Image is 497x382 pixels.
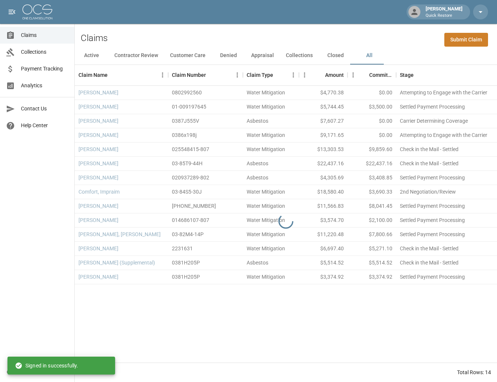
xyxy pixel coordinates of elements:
button: All [352,47,386,65]
div: Claim Number [168,65,243,85]
div: [PERSON_NAME] [423,5,466,19]
button: Sort [206,70,216,80]
div: dynamic tabs [75,47,497,65]
button: Menu [157,69,168,81]
button: Appraisal [245,47,280,65]
h2: Claims [81,33,108,44]
button: Menu [348,69,359,81]
span: Payment Tracking [21,65,68,73]
button: Contractor Review [108,47,164,65]
div: Claim Number [172,65,206,85]
div: Claim Name [78,65,108,85]
button: Sort [315,70,325,80]
span: Collections [21,48,68,56]
button: Menu [288,69,299,81]
button: Sort [359,70,369,80]
div: Claim Type [247,65,273,85]
div: Signed in successfully. [15,359,78,372]
button: Closed [319,47,352,65]
button: Collections [280,47,319,65]
button: Menu [299,69,310,81]
button: open drawer [4,4,19,19]
div: Amount [299,65,348,85]
p: Quick Restore [426,13,463,19]
div: © 2025 One Claim Solution [7,368,68,376]
img: ocs-logo-white-transparent.png [22,4,52,19]
button: Sort [273,70,284,80]
button: Customer Care [164,47,212,65]
div: Committed Amount [348,65,396,85]
span: Contact Us [21,105,68,113]
button: Sort [414,70,424,80]
button: Denied [212,47,245,65]
button: Active [75,47,108,65]
div: Claim Type [243,65,299,85]
div: Claim Name [75,65,168,85]
div: Stage [400,65,414,85]
button: Menu [232,69,243,81]
button: Sort [108,70,118,80]
span: Analytics [21,82,68,90]
span: Help Center [21,122,68,129]
div: Total Rows: 14 [457,369,491,376]
div: Committed Amount [369,65,392,85]
span: Claims [21,31,68,39]
a: Submit Claim [444,33,488,47]
div: Amount [325,65,344,85]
